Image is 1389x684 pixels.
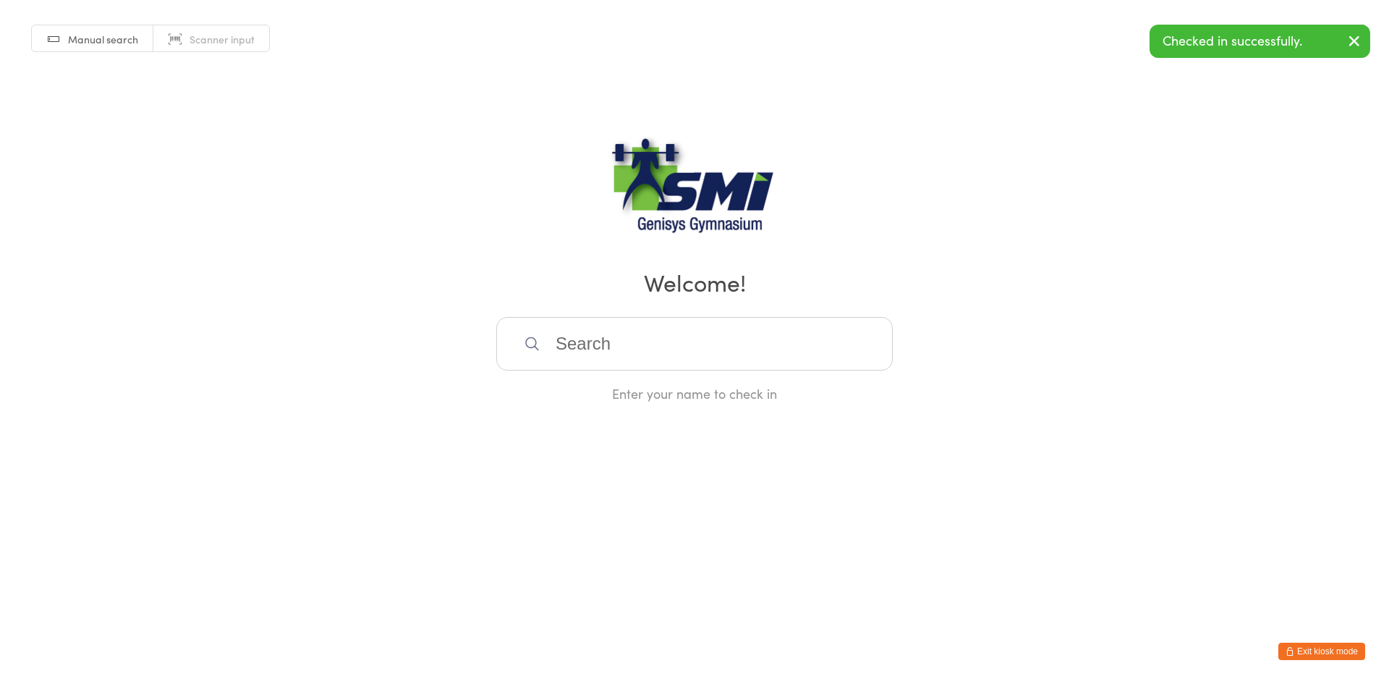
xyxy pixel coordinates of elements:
[496,317,893,371] input: Search
[14,266,1375,298] h2: Welcome!
[604,137,785,245] img: Genisys Gym
[68,32,138,46] span: Manual search
[496,384,893,402] div: Enter your name to check in
[1150,25,1370,58] div: Checked in successfully.
[1278,643,1365,660] button: Exit kiosk mode
[190,32,255,46] span: Scanner input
